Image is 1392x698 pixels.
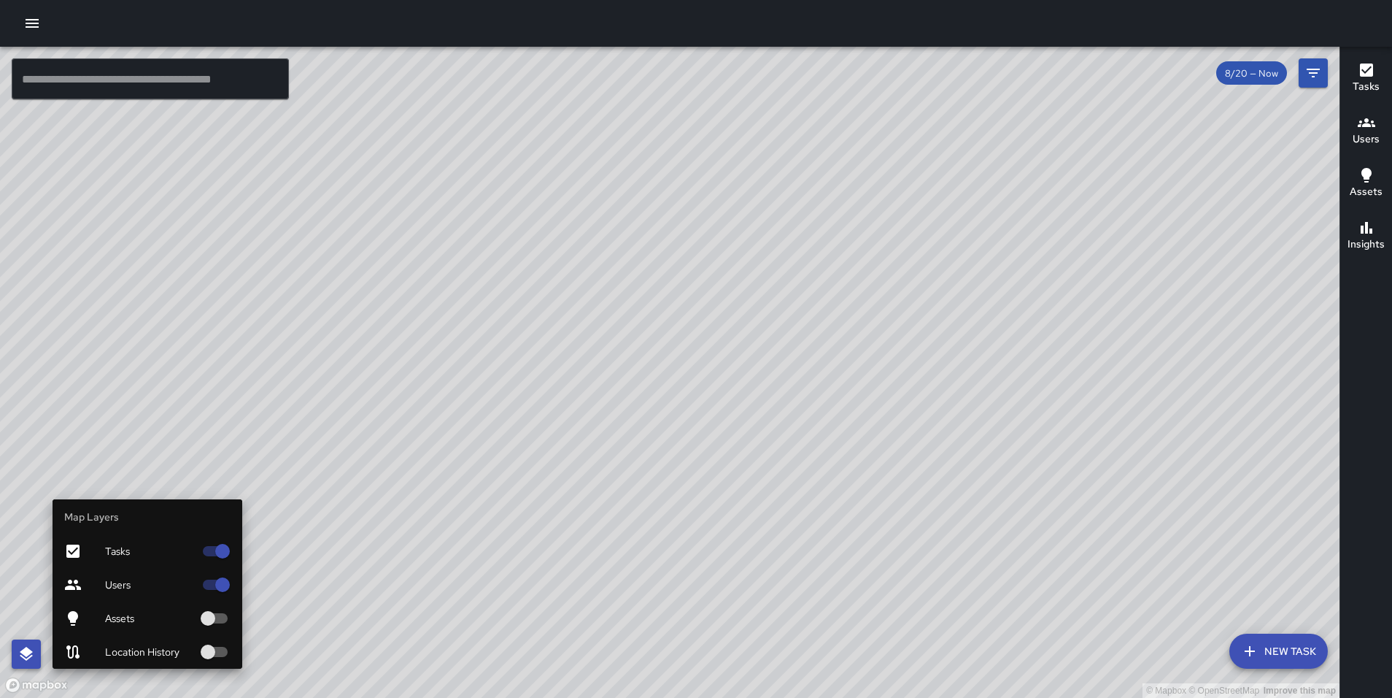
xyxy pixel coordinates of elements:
[1353,79,1380,95] h6: Tasks
[1347,237,1385,253] h6: Insights
[1340,158,1392,210] button: Assets
[1340,53,1392,105] button: Tasks
[53,602,242,635] div: Assets
[105,645,194,659] span: Location History
[53,635,242,669] div: Location History
[105,611,194,626] span: Assets
[1340,105,1392,158] button: Users
[1350,184,1383,200] h6: Assets
[105,544,194,559] span: Tasks
[53,568,242,602] div: Users
[1229,634,1328,669] button: New Task
[105,578,194,592] span: Users
[53,534,242,568] div: Tasks
[1299,58,1328,88] button: Filters
[1353,131,1380,147] h6: Users
[1340,210,1392,263] button: Insights
[53,499,242,534] li: Map Layers
[1216,67,1287,80] span: 8/20 — Now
